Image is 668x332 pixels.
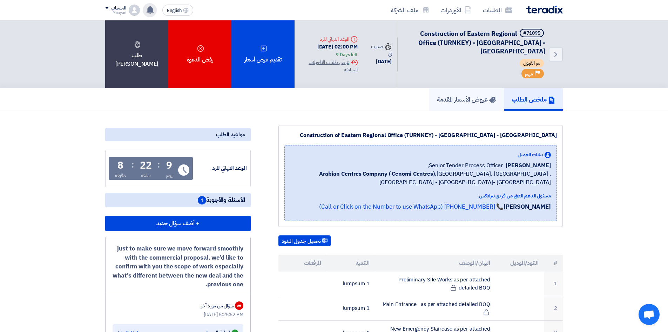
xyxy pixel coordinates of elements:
[369,58,392,66] div: [DATE]
[506,161,551,170] span: [PERSON_NAME]
[129,5,140,16] img: profile_test.png
[375,272,496,296] td: Preliminary Site Works as per attached detailed BOQ
[162,5,193,16] button: English
[639,304,660,325] a: Open chat
[105,11,126,15] div: Moayad
[336,51,358,58] div: 9 Days left
[235,301,243,310] div: AH
[113,244,243,289] div: just to make sure we move forward smoothly with the commercial proposal, we’d like to confirm wit...
[369,43,392,58] div: صدرت في
[319,202,504,211] a: 📞 [PHONE_NUMBER] (Call or Click on the Number to use WhatsApp)
[375,255,496,272] th: البيان/الوصف
[278,255,327,272] th: المرفقات
[131,158,134,171] div: :
[198,196,245,204] span: الأسئلة والأجوبة
[504,202,551,211] strong: [PERSON_NAME]
[437,95,496,103] h5: عروض الأسعار المقدمة
[327,255,375,272] th: الكمية
[375,296,496,321] td: Main Entrance as per attached detailed BOQ
[290,192,551,200] div: مسئول الدعم الفني من فريق تيرادكس
[115,172,126,179] div: دقيقة
[194,164,247,172] div: الموعد النهائي للرد
[327,272,375,296] td: 1 lumpsum
[113,311,243,318] div: [DATE] 5:25:52 PM
[544,296,563,321] td: 2
[429,88,504,111] a: عروض الأسعار المقدمة
[418,29,545,56] span: Construction of Eastern Regional Office (TURNKEY) - [GEOGRAPHIC_DATA] - [GEOGRAPHIC_DATA]
[198,196,206,204] span: 1
[300,35,358,43] div: الموعد النهائي للرد
[284,131,557,139] div: Construction of Eastern Regional Office (TURNKEY) - [GEOGRAPHIC_DATA] - [GEOGRAPHIC_DATA]
[300,59,358,73] div: عرض طلبات التاجيلات السابقه
[168,20,231,88] div: رفض الدعوة
[327,296,375,321] td: 1 lumpsum
[141,172,151,179] div: ساعة
[111,5,126,11] div: الحساب
[105,20,168,88] div: طلب [PERSON_NAME]
[544,255,563,272] th: #
[167,8,182,13] span: English
[406,29,545,56] h5: Construction of Eastern Regional Office (TURNKEY) - Nakheel Mall - Dammam
[117,161,123,170] div: 8
[201,302,234,310] div: سؤال من مورد آخر
[140,161,152,170] div: 22
[526,6,563,14] img: Teradix logo
[512,95,555,103] h5: ملخص الطلب
[385,2,435,18] a: ملف الشركة
[105,216,251,231] button: + أضف سؤال جديد
[544,272,563,296] td: 1
[496,255,544,272] th: الكود/الموديل
[520,59,544,67] span: تم القبول
[278,235,331,247] button: تحميل جدول البنود
[523,31,540,36] div: #71095
[525,71,533,77] span: مهم
[166,161,172,170] div: 9
[504,88,563,111] a: ملخص الطلب
[157,158,160,171] div: :
[105,128,251,141] div: مواعيد الطلب
[477,2,518,18] a: الطلبات
[518,151,543,158] span: بيانات العميل
[231,20,295,88] div: تقديم عرض أسعار
[319,170,437,178] b: Arabian Centres Company ( Cenomi Centres),
[427,161,503,170] span: Senior Tender Process Officer,
[166,172,173,179] div: يوم
[435,2,477,18] a: الأوردرات
[290,170,551,187] span: [GEOGRAPHIC_DATA], [GEOGRAPHIC_DATA] ,[GEOGRAPHIC_DATA] - [GEOGRAPHIC_DATA]- [GEOGRAPHIC_DATA]
[300,43,358,59] div: [DATE] 02:00 PM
